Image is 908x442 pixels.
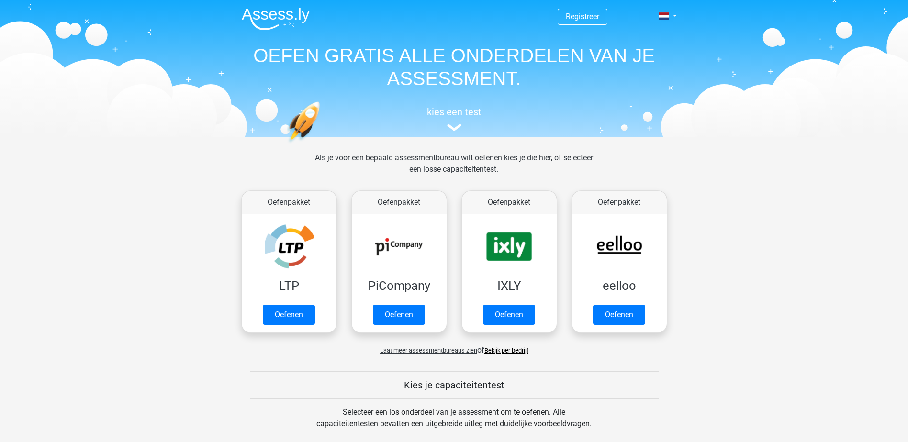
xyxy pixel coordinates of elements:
[307,407,601,441] div: Selecteer een los onderdeel van je assessment om te oefenen. Alle capaciteitentesten bevatten een...
[242,8,310,30] img: Assessly
[484,347,528,354] a: Bekijk per bedrijf
[234,106,674,118] h5: kies een test
[287,101,357,188] img: oefenen
[593,305,645,325] a: Oefenen
[447,124,461,131] img: assessment
[307,152,601,187] div: Als je voor een bepaald assessmentbureau wilt oefenen kies je die hier, of selecteer een losse ca...
[250,379,659,391] h5: Kies je capaciteitentest
[483,305,535,325] a: Oefenen
[263,305,315,325] a: Oefenen
[566,12,599,21] a: Registreer
[234,337,674,356] div: of
[234,106,674,132] a: kies een test
[234,44,674,90] h1: OEFEN GRATIS ALLE ONDERDELEN VAN JE ASSESSMENT.
[380,347,477,354] span: Laat meer assessmentbureaus zien
[373,305,425,325] a: Oefenen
